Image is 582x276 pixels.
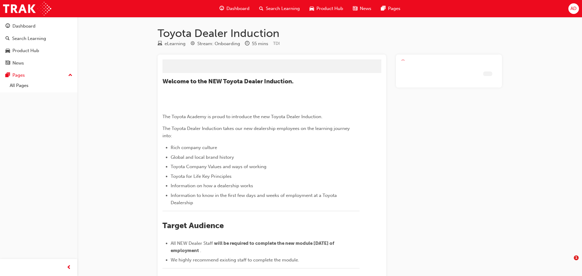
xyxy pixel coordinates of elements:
a: News [2,58,75,69]
a: pages-iconPages [376,2,405,15]
a: Product Hub [2,45,75,56]
div: Dashboard [12,23,35,30]
a: guage-iconDashboard [215,2,254,15]
span: The Toyota Dealer Induction takes our new dealership employees on the learning journey into: [162,126,351,138]
span: The Toyota Academy is proud to introduce the new Toyota Dealer Induction. [162,114,323,119]
div: Product Hub [12,47,39,54]
iframe: Intercom live chat [561,255,576,270]
a: Dashboard [2,21,75,32]
h1: Toyota Dealer Induction [158,27,502,40]
div: Type [158,40,186,48]
span: news-icon [5,61,10,66]
span: Pages [388,5,400,12]
span: car-icon [309,5,314,12]
a: car-iconProduct Hub [305,2,348,15]
span: Product Hub [316,5,343,12]
span: Information on how a dealership works [171,183,253,188]
div: News [12,60,24,67]
span: news-icon [353,5,357,12]
span: up-icon [68,71,72,79]
span: Toyota for Life Key Principles [171,174,232,179]
span: Search Learning [266,5,300,12]
span: AD [570,5,577,12]
span: search-icon [259,5,263,12]
span: All NEW Dealer Staff [171,241,213,246]
span: Information to know in the first few days and weeks of employment at a Toyota Dealership [171,193,338,205]
div: 55 mins [252,40,268,47]
span: prev-icon [67,264,71,271]
span: target-icon [190,41,195,47]
span: Global and local brand history [171,155,234,160]
button: Pages [2,70,75,81]
a: All Pages [7,81,75,90]
span: We highly recommend existing staff to complete the module. [171,257,299,263]
span: ​Welcome to the NEW Toyota Dealer Induction. [162,78,293,85]
span: News [360,5,371,12]
span: guage-icon [5,24,10,29]
span: Toyota Company Values and ways of working [171,164,266,169]
span: Learning resource code [273,41,280,46]
span: pages-icon [5,73,10,78]
span: search-icon [5,36,10,42]
div: eLearning [165,40,186,47]
span: will be required to complete the new module [DATE] of employment [171,241,335,253]
a: Search Learning [2,33,75,44]
span: learningResourceType_ELEARNING-icon [158,41,162,47]
span: car-icon [5,48,10,54]
span: Target Audience [162,221,224,230]
a: search-iconSearch Learning [254,2,305,15]
a: news-iconNews [348,2,376,15]
span: Dashboard [226,5,249,12]
span: . [200,248,201,253]
span: Rich company culture [171,145,217,150]
img: Trak [3,2,51,15]
div: Search Learning [12,35,46,42]
span: clock-icon [245,41,249,47]
span: pages-icon [381,5,386,12]
div: Stream: Onboarding [197,40,240,47]
div: Stream [190,40,240,48]
button: AD [568,3,579,14]
div: Pages [12,72,25,79]
div: Duration [245,40,268,48]
span: 1 [574,255,579,260]
button: DashboardSearch LearningProduct HubNews [2,19,75,70]
span: guage-icon [219,5,224,12]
